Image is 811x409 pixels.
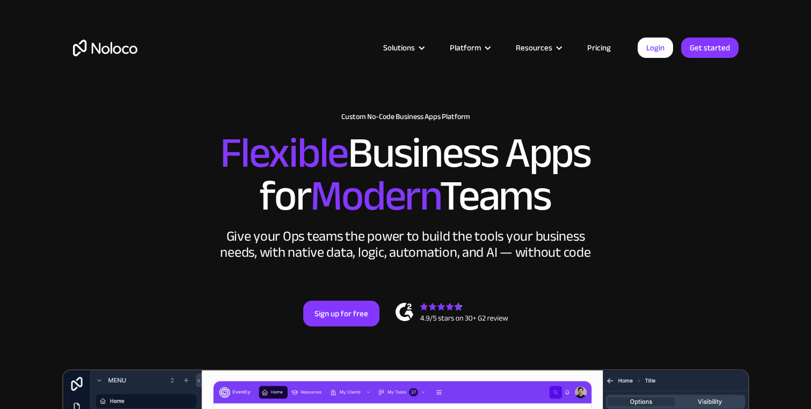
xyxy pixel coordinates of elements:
[516,41,552,55] div: Resources
[303,301,379,326] a: Sign up for free
[681,38,739,58] a: Get started
[73,132,739,218] h2: Business Apps for Teams
[436,41,502,55] div: Platform
[638,38,673,58] a: Login
[574,41,624,55] a: Pricing
[220,113,348,193] span: Flexible
[383,41,415,55] div: Solutions
[73,40,137,56] a: home
[310,156,440,236] span: Modern
[218,228,594,261] div: Give your Ops teams the power to build the tools your business needs, with native data, logic, au...
[73,113,739,121] h1: Custom No-Code Business Apps Platform
[370,41,436,55] div: Solutions
[502,41,574,55] div: Resources
[450,41,481,55] div: Platform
